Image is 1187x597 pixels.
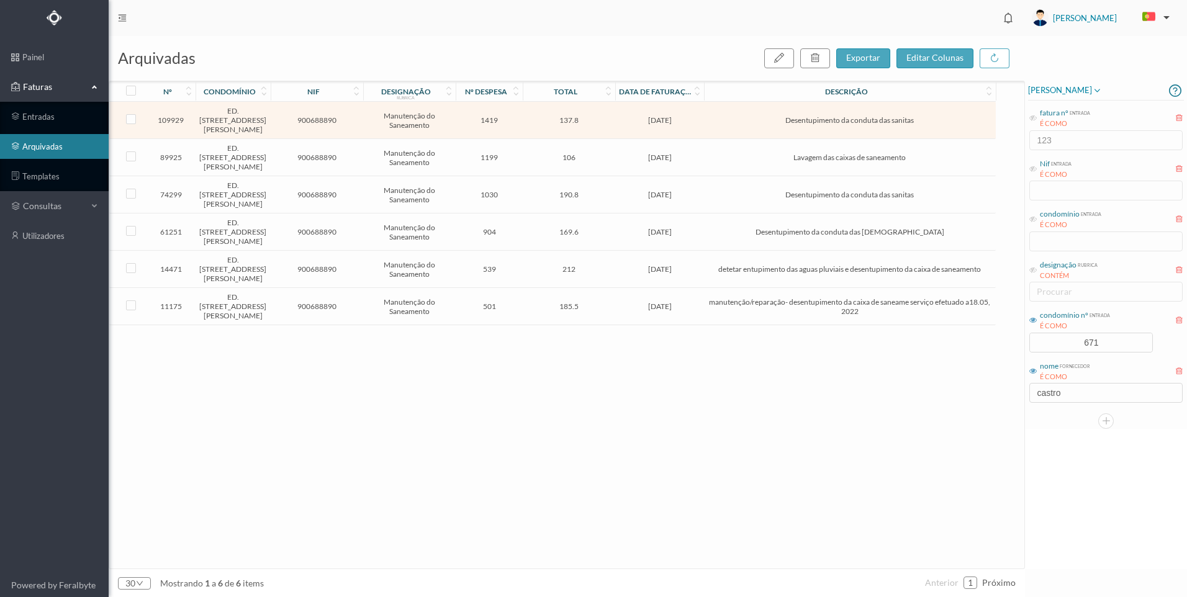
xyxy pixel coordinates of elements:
span: 61251 [149,227,192,236]
div: entrada [1080,209,1101,218]
span: Manutenção do Saneamento [366,260,453,279]
span: Manutenção do Saneamento [366,111,453,130]
span: arquivadas [118,48,196,67]
div: designação [1040,259,1076,271]
span: anterior [925,577,959,588]
span: 14471 [149,264,192,274]
span: 900688890 [274,153,360,162]
span: 539 [459,264,520,274]
span: detetar entupimento das aguas pluviais e desentupimento da caixa de saneamento [707,264,992,274]
span: Desentupimento da conduta das sanitas [707,190,992,199]
span: 1030 [459,190,520,199]
button: PT [1132,7,1175,27]
span: [DATE] [618,227,701,236]
span: mostrando [160,578,203,588]
span: 1419 [459,115,520,125]
span: 1 [203,578,212,588]
div: nº despesa [465,87,507,96]
i: icon: question-circle-o [1169,81,1181,100]
span: 900688890 [274,302,360,311]
span: ED. [STREET_ADDRESS][PERSON_NAME] [199,181,267,209]
span: exportar [846,52,880,63]
div: É COMO [1040,169,1072,180]
a: 1 [964,573,977,592]
span: Manutenção do Saneamento [366,297,453,316]
span: 169.6 [526,227,612,236]
span: 900688890 [274,264,360,274]
div: condomínio [204,87,256,96]
span: Manutenção do Saneamento [366,186,453,204]
li: Página Anterior [925,573,959,593]
span: Desentupimento da conduta das sanitas [707,115,992,125]
div: data de faturação [619,87,693,96]
li: Página Seguinte [982,573,1016,593]
span: ED. [STREET_ADDRESS][PERSON_NAME] [199,292,267,320]
div: condomínio [1040,209,1080,220]
span: de [225,578,234,588]
span: Lavagem das caixas de saneamento [707,153,992,162]
div: designação [381,87,431,96]
span: 74299 [149,190,192,199]
div: É COMO [1040,220,1101,230]
span: items [243,578,264,588]
span: ED. [STREET_ADDRESS][PERSON_NAME] [199,106,267,134]
button: editar colunas [896,48,973,68]
span: 190.8 [526,190,612,199]
span: Manutenção do Saneamento [366,223,453,241]
span: [PERSON_NAME] [1028,83,1102,98]
span: manutenção/reparação- desentupimento da caixa de saneame serviço efetuado a18.05, 2022 [707,297,992,316]
span: ED. [STREET_ADDRESS][PERSON_NAME] [199,255,267,283]
img: user_titan3.af2715ee.jpg [1032,9,1049,26]
div: entrada [1088,310,1110,319]
span: [DATE] [618,302,701,311]
div: total [554,87,577,96]
div: fatura nº [1040,107,1068,119]
div: rubrica [1076,259,1098,269]
div: CONTÉM [1040,271,1098,281]
span: 501 [459,302,520,311]
div: descrição [825,87,868,96]
span: 185.5 [526,302,612,311]
div: É COMO [1040,119,1090,129]
span: 6 [234,578,243,588]
span: consultas [23,200,85,212]
span: 6 [216,578,225,588]
span: a [212,578,216,588]
span: próximo [982,577,1016,588]
span: 1199 [459,153,520,162]
span: 106 [526,153,612,162]
div: entrada [1050,158,1072,168]
div: 30 [125,574,135,593]
span: Faturas [20,81,88,93]
div: nome [1040,361,1058,372]
div: É COMO [1040,372,1090,382]
div: rubrica [397,95,415,100]
div: condomínio nº [1040,310,1088,321]
span: ED. [STREET_ADDRESS][PERSON_NAME] [199,218,267,246]
span: 900688890 [274,190,360,199]
span: 11175 [149,302,192,311]
span: 137.8 [526,115,612,125]
div: nif [307,87,320,96]
span: 89925 [149,153,192,162]
i: icon: menu-fold [118,14,127,22]
span: Desentupimento da conduta das [DEMOGRAPHIC_DATA] [707,227,992,236]
div: fornecedor [1058,361,1090,370]
button: exportar [836,48,890,68]
div: entrada [1068,107,1090,117]
li: 1 [964,577,977,589]
i: icon: bell [1000,10,1016,26]
span: 904 [459,227,520,236]
span: Manutenção do Saneamento [366,148,453,167]
div: Nif [1040,158,1050,169]
span: [DATE] [618,190,701,199]
span: [DATE] [618,264,701,274]
div: É COMO [1040,321,1110,331]
i: icon: down [135,580,143,587]
span: ED. [STREET_ADDRESS][PERSON_NAME] [199,143,267,171]
span: 900688890 [274,227,360,236]
img: Logo [47,10,62,25]
span: [DATE] [618,153,701,162]
div: nº [163,87,172,96]
span: 900688890 [274,115,360,125]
